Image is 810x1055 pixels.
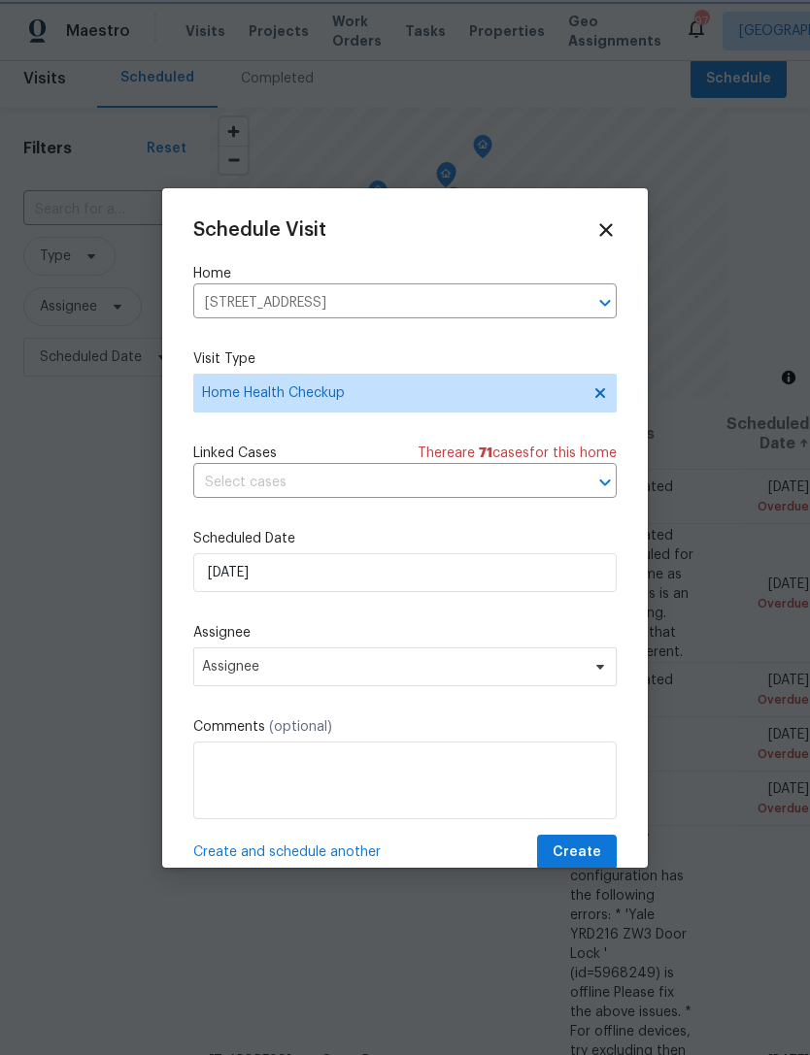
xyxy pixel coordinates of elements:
span: 71 [479,446,492,460]
label: Scheduled Date [193,529,617,548]
input: Select cases [193,468,562,498]
input: M/D/YYYY [193,553,617,592]
button: Open [591,289,619,316]
label: Comments [193,717,617,737]
label: Visit Type [193,349,617,369]
button: Create [537,835,617,871]
span: Linked Cases [193,444,277,463]
span: Create [553,841,601,865]
input: Enter in an address [193,288,562,318]
span: Assignee [202,659,583,675]
span: (optional) [269,720,332,734]
span: Close [595,219,617,241]
span: Home Health Checkup [202,383,580,403]
span: Create and schedule another [193,842,381,862]
span: Schedule Visit [193,220,326,240]
label: Assignee [193,623,617,643]
span: There are case s for this home [418,444,617,463]
label: Home [193,264,617,283]
button: Open [591,469,619,496]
